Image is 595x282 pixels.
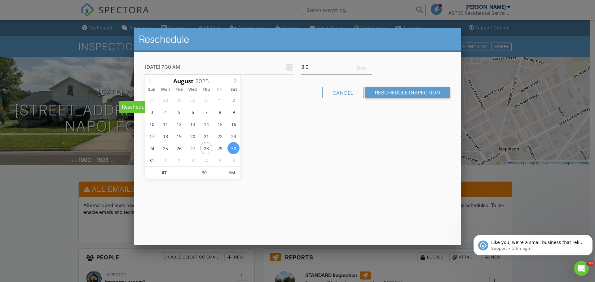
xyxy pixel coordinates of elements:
[574,261,589,276] iframe: Intercom live chat
[159,154,171,166] span: September 1, 2025
[146,154,158,166] span: August 31, 2025
[227,118,240,130] span: August 16, 2025
[159,142,171,154] span: August 25, 2025
[200,130,212,142] span: August 21, 2025
[145,88,159,92] span: Sun
[159,106,171,118] span: August 4, 2025
[187,142,199,154] span: August 27, 2025
[173,130,185,142] span: August 19, 2025
[200,142,212,154] span: August 28, 2025
[471,222,595,265] iframe: Intercom notifications message
[227,88,240,92] span: Sat
[159,130,171,142] span: August 18, 2025
[186,88,200,92] span: Wed
[227,142,240,154] span: August 30, 2025
[213,88,227,92] span: Fri
[187,118,199,130] span: August 13, 2025
[146,130,158,142] span: August 17, 2025
[185,167,223,179] input: Scroll to increment
[173,154,185,166] span: September 2, 2025
[173,78,193,84] span: Scroll to increment
[227,94,240,106] span: August 2, 2025
[200,94,212,106] span: July 31, 2025
[145,167,183,179] input: Scroll to increment
[214,154,226,166] span: September 5, 2025
[139,33,456,46] h2: Reschedule
[187,94,199,106] span: July 30, 2025
[146,106,158,118] span: August 3, 2025
[146,94,158,106] span: July 27, 2025
[159,94,171,106] span: July 28, 2025
[159,118,171,130] span: August 11, 2025
[173,106,185,118] span: August 5, 2025
[200,106,212,118] span: August 7, 2025
[214,106,226,118] span: August 8, 2025
[146,142,158,154] span: August 24, 2025
[200,154,212,166] span: September 4, 2025
[173,118,185,130] span: August 12, 2025
[193,77,214,85] input: Scroll to increment
[214,94,226,106] span: August 1, 2025
[200,88,213,92] span: Thu
[223,167,240,179] span: Click to toggle
[172,88,186,92] span: Tue
[365,87,450,98] input: Reschedule Inspection
[159,88,172,92] span: Mon
[146,118,158,130] span: August 10, 2025
[200,118,212,130] span: August 14, 2025
[587,261,594,266] span: 10
[227,154,240,166] span: September 6, 2025
[187,154,199,166] span: September 3, 2025
[227,130,240,142] span: August 23, 2025
[214,130,226,142] span: August 22, 2025
[187,130,199,142] span: August 20, 2025
[173,94,185,106] span: July 29, 2025
[183,167,185,179] span: :
[322,87,364,98] div: Cancel
[173,142,185,154] span: August 26, 2025
[187,106,199,118] span: August 6, 2025
[214,118,226,130] span: August 15, 2025
[227,106,240,118] span: August 9, 2025
[214,142,226,154] span: August 29, 2025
